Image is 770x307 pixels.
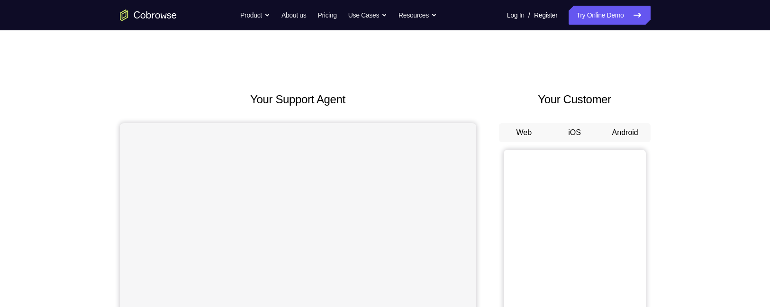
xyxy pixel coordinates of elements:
button: Product [240,6,270,25]
a: Register [534,6,557,25]
button: Use Cases [348,6,387,25]
button: iOS [549,123,600,142]
h2: Your Customer [499,91,651,108]
a: Try Online Demo [569,6,650,25]
a: About us [281,6,306,25]
a: Go to the home page [120,9,177,21]
a: Pricing [317,6,336,25]
a: Log In [507,6,525,25]
h2: Your Support Agent [120,91,476,108]
span: / [528,9,530,21]
button: Web [499,123,550,142]
button: Android [600,123,651,142]
button: Resources [399,6,437,25]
